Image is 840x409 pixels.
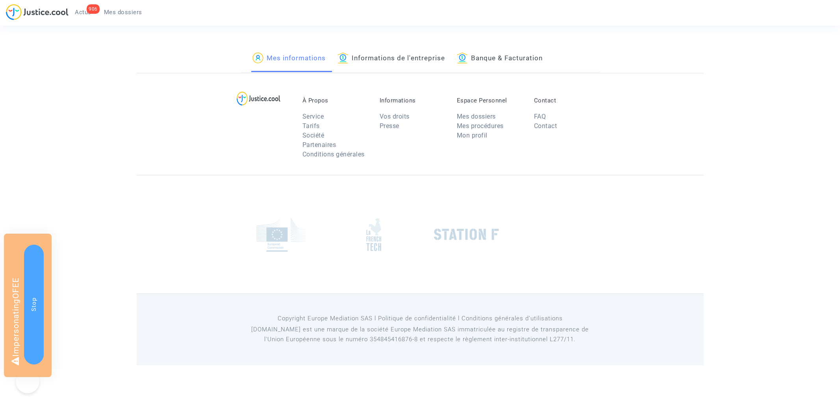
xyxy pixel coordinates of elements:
img: icon-banque.svg [457,52,468,63]
a: Mon profil [457,132,488,139]
a: Contact [534,122,557,130]
a: FAQ [534,113,546,120]
button: Stop [24,245,44,364]
a: Conditions générales [302,151,365,158]
span: Mes dossiers [104,9,142,16]
a: Banque & Facturation [457,45,543,72]
p: Copyright Europe Mediation SAS l Politique de confidentialité l Conditions générales d’utilisa... [241,314,599,323]
a: Mes dossiers [457,113,496,120]
div: 906 [87,4,100,14]
span: Actus [75,9,91,16]
a: Tarifs [302,122,320,130]
img: french_tech.png [366,218,381,251]
iframe: Help Scout Beacon - Open [16,370,39,393]
a: Vos droits [380,113,410,120]
a: Service [302,113,324,120]
p: À Propos [302,97,368,104]
span: Stop [30,297,37,311]
a: Société [302,132,325,139]
img: icon-banque.svg [337,52,349,63]
a: Informations de l'entreprise [337,45,445,72]
a: Presse [380,122,399,130]
a: Mes procédures [457,122,504,130]
p: Espace Personnel [457,97,522,104]
img: jc-logo.svg [6,4,69,20]
a: Mes informations [252,45,326,72]
p: [DOMAIN_NAME] est une marque de la société Europe Mediation SAS immatriculée au registre de tr... [241,325,599,344]
div: Impersonating [4,234,52,377]
a: Partenaires [302,141,336,149]
a: 906Actus [69,6,98,18]
p: Informations [380,97,445,104]
p: Contact [534,97,599,104]
img: logo-lg.svg [237,91,280,106]
img: stationf.png [434,229,499,240]
img: europe_commision.png [256,218,306,252]
img: icon-passager.svg [252,52,263,63]
a: Mes dossiers [98,6,148,18]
